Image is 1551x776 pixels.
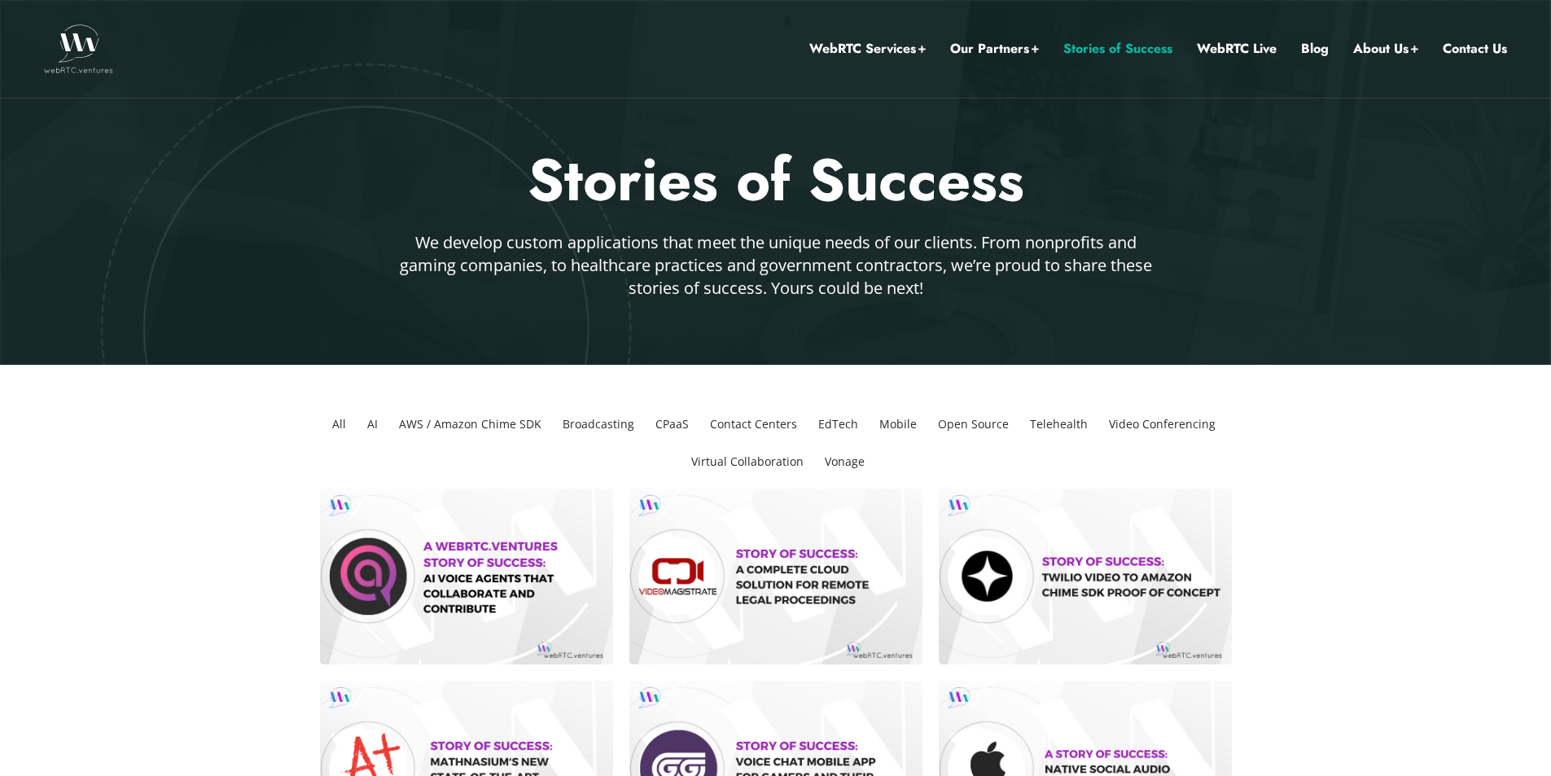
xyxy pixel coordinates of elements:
[1443,38,1507,59] a: Contact Us
[326,406,353,443] li: All
[685,443,810,480] li: Virtual Collaboration
[873,406,923,443] li: Mobile
[649,406,695,443] li: CPaaS
[556,406,641,443] li: Broadcasting
[395,231,1157,300] p: We develop custom applications that meet the unique needs of our clients. From nonprofits and gam...
[809,38,926,59] a: WebRTC Services
[300,142,1252,219] h2: Stories of Success
[818,443,871,480] li: Vonage
[812,406,865,443] li: EdTech
[1102,406,1222,443] li: Video Conferencing
[361,406,384,443] li: AI
[703,406,804,443] li: Contact Centers
[1353,38,1418,59] a: About Us
[950,38,1039,59] a: Our Partners
[1063,38,1172,59] a: Stories of Success
[1301,38,1329,59] a: Blog
[44,24,113,73] img: WebRTC.ventures
[1197,38,1277,59] a: WebRTC Live
[392,406,548,443] li: AWS / Amazon Chime SDK
[1023,406,1094,443] li: Telehealth
[931,406,1015,443] li: Open Source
